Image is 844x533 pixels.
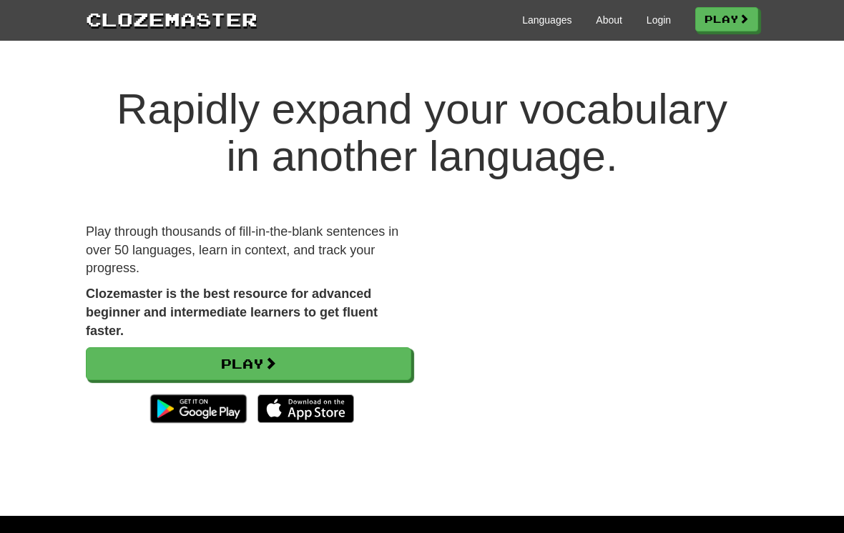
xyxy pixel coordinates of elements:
a: Login [647,13,671,27]
a: Clozemaster [86,6,257,32]
p: Play through thousands of fill-in-the-blank sentences in over 50 languages, learn in context, and... [86,223,411,278]
strong: Clozemaster is the best resource for advanced beginner and intermediate learners to get fluent fa... [86,287,378,337]
a: Languages [522,13,571,27]
img: Get it on Google Play [143,387,254,430]
a: About [596,13,622,27]
a: Play [86,347,411,380]
img: Download_on_the_App_Store_Badge_US-UK_135x40-25178aeef6eb6b83b96f5f2d004eda3bffbb37122de64afbaef7... [257,394,354,423]
a: Play [695,7,758,31]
